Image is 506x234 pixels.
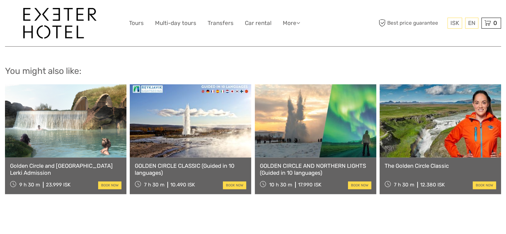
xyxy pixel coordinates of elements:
div: EN [465,18,478,29]
span: Best price guarantee [377,18,446,29]
a: More [283,18,300,28]
button: Open LiveChat chat widget [77,10,84,18]
p: We're away right now. Please check back later! [9,12,75,17]
a: Car rental [245,18,271,28]
h2: You might also like: [5,66,501,77]
a: book now [223,181,246,189]
div: 12.380 ISK [420,182,445,188]
span: 7 h 30 m [394,182,414,188]
span: 0 [492,20,498,26]
span: 7 h 30 m [144,182,164,188]
a: GOLDEN CIRCLE AND NORTHERN LIGHTS (Guided in 10 languages) [260,162,371,176]
a: Golden Circle and [GEOGRAPHIC_DATA] Lerki Admission [10,162,121,176]
a: book now [473,181,496,189]
span: 9 h 30 m [19,182,40,188]
span: ISK [450,20,459,26]
div: 10.490 ISK [170,182,195,188]
div: 17.990 ISK [298,182,321,188]
img: 1336-96d47ae6-54fc-4907-bf00-0fbf285a6419_logo_big.jpg [23,8,96,39]
a: The Golden Circle Classic [385,162,496,169]
span: 10 h 30 m [269,182,292,188]
a: Tours [129,18,144,28]
a: book now [348,181,371,189]
a: book now [98,181,121,189]
a: GOLDEN CIRCLE CLASSIC (Guided in 10 languages) [135,162,246,176]
a: Transfers [208,18,234,28]
a: Multi-day tours [155,18,196,28]
div: 23.999 ISK [46,182,71,188]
